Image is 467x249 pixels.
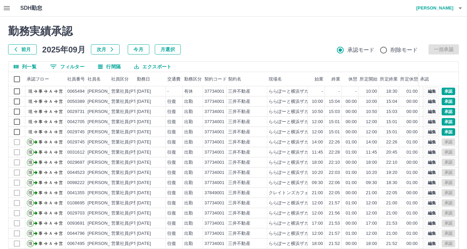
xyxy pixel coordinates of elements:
[111,149,144,156] div: 営業社員(P契約)
[312,119,323,125] div: 12:00
[88,88,124,95] div: [PERSON_NAME]
[184,88,193,95] div: 有休
[128,44,149,54] button: 今月
[67,200,85,206] div: 0108695
[204,169,224,176] div: 37734001
[386,190,397,196] div: 22:05
[366,139,377,145] div: 14:00
[59,180,63,185] text: 営
[269,129,371,135] div: ららぽーと横浜ザガーデンレストランフォーシュン
[28,180,32,185] text: 現
[346,119,357,125] div: 00:00
[111,180,147,186] div: 営業社員(PT契約)
[204,190,224,196] div: 37849001
[67,149,85,156] div: 0031612
[28,89,32,94] text: 現
[366,119,377,125] div: 12:00
[67,169,85,176] div: 0044523
[346,139,357,145] div: 01:00
[49,99,53,104] text: Ａ
[91,44,120,54] button: 次月
[346,109,357,115] div: 00:00
[329,98,340,105] div: 15:04
[269,139,371,145] div: ららぽーと横浜ザガーデンレストランフォーシュン
[93,62,126,72] button: 行間隔
[88,129,124,135] div: [PERSON_NAME]
[59,160,63,165] text: 営
[228,169,250,176] div: 三井不動産
[49,180,53,185] text: Ａ
[28,170,32,175] text: 現
[425,159,439,166] button: 編集
[308,72,325,86] div: 始業
[59,201,63,205] text: 営
[28,140,32,144] text: 現
[137,180,151,186] div: [DATE]
[269,169,371,176] div: ららぽーと横浜ザガーデンレストランフォーシュン
[67,139,85,145] div: 0029745
[167,129,176,135] div: 往復
[111,200,144,206] div: 営業社員(P契約)
[329,149,340,156] div: 22:28
[312,149,323,156] div: 11:45
[425,240,439,247] button: 編集
[184,159,193,166] div: 出勤
[67,88,85,95] div: 0065494
[228,159,250,166] div: 三井不動産
[88,169,124,176] div: [PERSON_NAME]
[39,180,43,185] text: 事
[425,179,439,186] button: 編集
[167,149,176,156] div: 往復
[269,200,371,206] div: ららぽーと横浜ザガーデンレストランフォーシュン
[28,201,32,205] text: 現
[88,72,101,86] div: 社員名
[425,189,439,197] button: 編集
[59,119,63,124] text: 営
[137,109,151,115] div: [DATE]
[346,159,357,166] div: 00:00
[425,209,439,217] button: 編集
[67,72,85,86] div: 社員番号
[49,119,53,124] text: Ａ
[312,129,323,135] div: 12:00
[312,159,323,166] div: 18:00
[39,190,43,195] text: 事
[8,62,42,72] button: 列選択
[137,200,151,206] div: [DATE]
[228,109,250,115] div: 三井不動産
[67,98,85,105] div: 0050389
[59,89,63,94] text: 営
[407,98,418,105] div: 00:00
[425,199,439,207] button: 編集
[366,88,377,95] div: 10:00
[111,72,129,86] div: 社員区分
[167,72,180,86] div: 交通費
[184,180,193,186] div: 出勤
[167,88,169,95] div: -
[407,149,418,156] div: 01:00
[49,89,53,94] text: Ａ
[111,159,147,166] div: 営業社員(PT契約)
[329,180,340,186] div: 22:06
[39,201,43,205] text: 事
[425,88,439,95] button: 編集
[407,109,418,115] div: 00:00
[49,160,53,165] text: Ａ
[399,72,419,86] div: 所定休憩
[425,138,439,146] button: 編集
[366,190,377,196] div: 21:00
[228,98,250,105] div: 三井不動産
[88,109,124,115] div: [PERSON_NAME]
[204,149,224,156] div: 37734001
[386,200,397,206] div: 21:00
[269,119,371,125] div: ららぽーと横浜ザガーデンレストランフォーシュン
[322,88,323,95] div: -
[110,72,136,86] div: 社員区分
[269,98,371,105] div: ららぽーと横浜ザガーデンレストランフォーシュン
[28,130,32,134] text: 現
[45,62,90,72] button: フィルター表示
[360,72,377,86] div: 所定開始
[28,99,32,104] text: 現
[88,159,124,166] div: [PERSON_NAME]
[137,159,151,166] div: [DATE]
